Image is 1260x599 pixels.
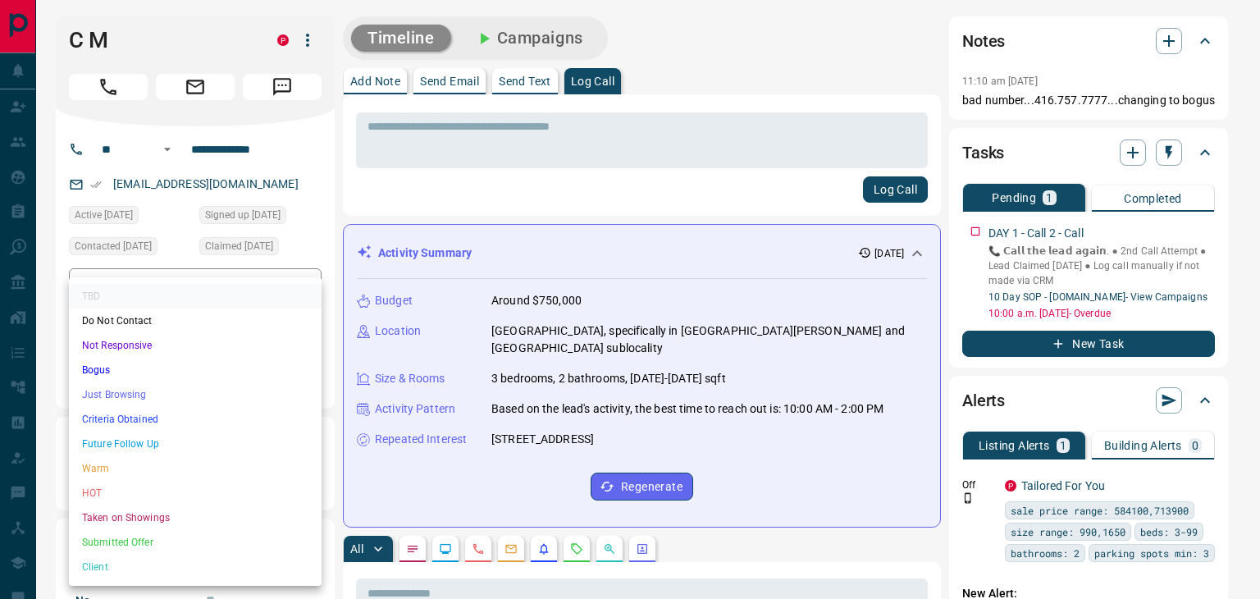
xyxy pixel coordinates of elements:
[69,481,322,505] li: HOT
[69,358,322,382] li: Bogus
[69,432,322,456] li: Future Follow Up
[69,309,322,333] li: Do Not Contact
[69,530,322,555] li: Submitted Offer
[69,382,322,407] li: Just Browsing
[69,333,322,358] li: Not Responsive
[69,505,322,530] li: Taken on Showings
[69,555,322,579] li: Client
[69,456,322,481] li: Warm
[69,407,322,432] li: Criteria Obtained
